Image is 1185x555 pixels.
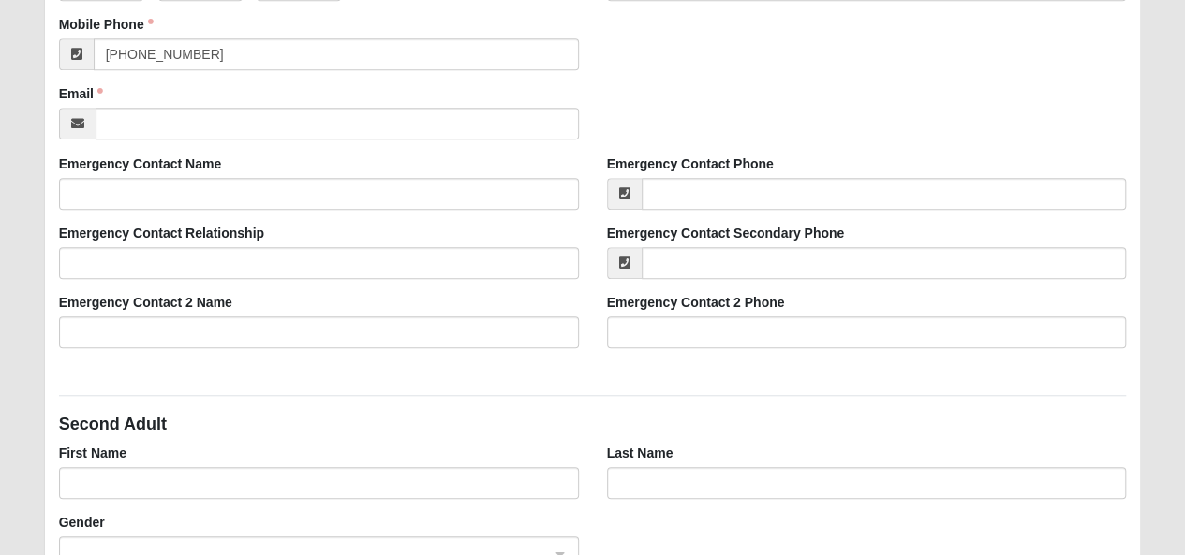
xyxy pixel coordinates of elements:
label: Emergency Contact 2 Name [59,293,232,312]
label: Mobile Phone [59,15,154,34]
label: Email [59,84,103,103]
label: First Name [59,444,126,462]
h4: Second Adult [59,415,1127,435]
label: Emergency Contact Relationship [59,224,264,242]
label: Emergency Contact Secondary Phone [607,224,845,242]
label: Emergency Contact Phone [607,154,774,173]
label: Last Name [607,444,674,462]
label: Gender [59,513,105,532]
label: Emergency Contact 2 Phone [607,293,785,312]
label: Emergency Contact Name [59,154,222,173]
